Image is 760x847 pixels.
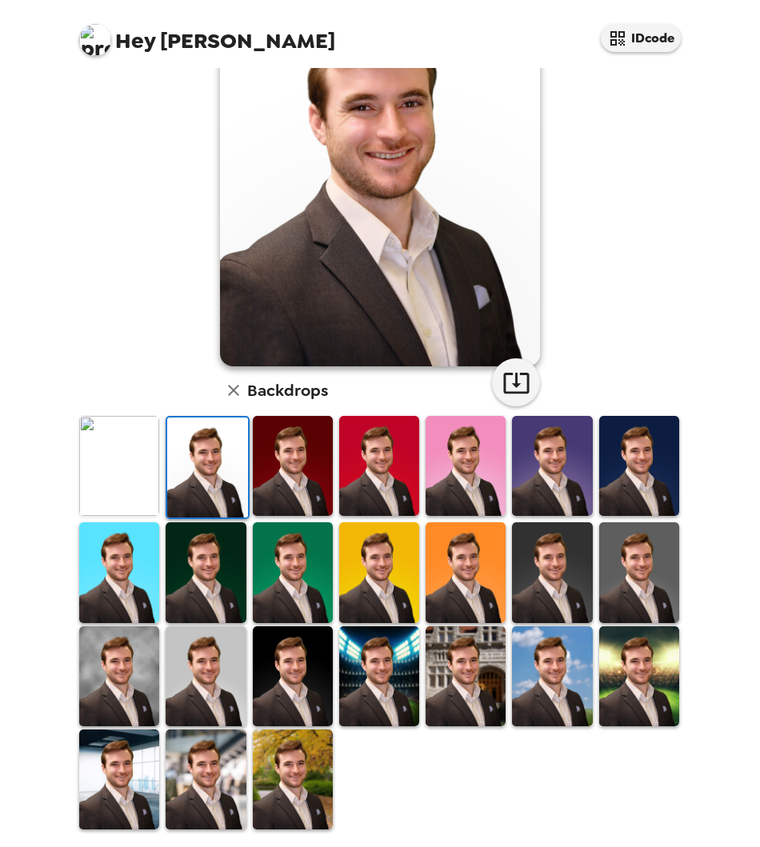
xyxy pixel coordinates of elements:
img: profile pic [79,24,111,56]
button: IDcode [601,24,681,52]
span: Hey [115,26,155,55]
span: [PERSON_NAME] [79,16,335,52]
img: Original [79,416,159,516]
h6: Backdrops [247,378,328,403]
